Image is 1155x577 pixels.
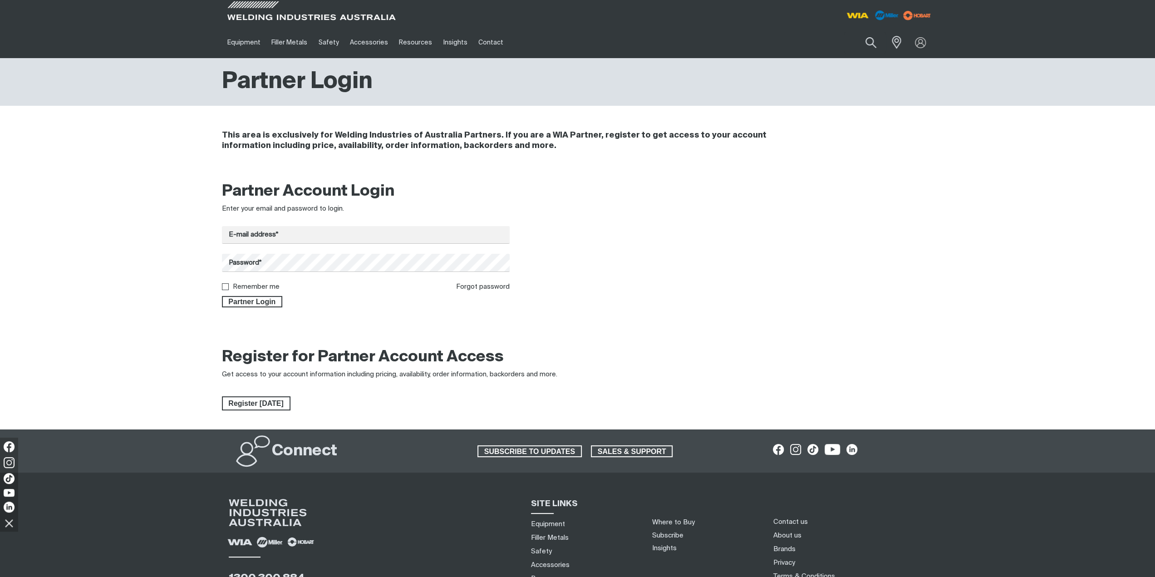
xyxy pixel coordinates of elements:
[437,27,472,58] a: Insights
[652,545,677,552] a: Insights
[473,27,509,58] a: Contact
[477,445,582,457] a: SUBSCRIBE TO UPDATES
[222,27,266,58] a: Equipment
[393,27,437,58] a: Resources
[222,67,373,97] h1: Partner Login
[266,27,313,58] a: Filler Metals
[233,283,280,290] label: Remember me
[773,517,807,527] a: Contact us
[844,32,886,53] input: Product name or item number...
[223,396,290,411] span: Register [DATE]
[272,441,337,461] h2: Connect
[1,515,17,531] img: hide socials
[222,396,290,411] a: Register Today
[222,182,510,202] h2: Partner Account Login
[531,500,578,508] span: SITE LINKS
[456,283,510,290] a: Forgot password
[222,204,510,214] div: Enter your email and password to login.
[652,532,683,539] a: Subscribe
[222,27,756,58] nav: Main
[222,347,504,367] h2: Register for Partner Account Access
[478,445,581,457] span: SUBSCRIBE TO UPDATES
[531,533,569,542] a: Filler Metals
[222,130,812,151] h4: This area is exclusively for Welding Industries of Australia Partners. If you are a WIA Partner, ...
[223,296,282,308] span: Partner Login
[773,531,801,540] a: About us
[855,32,886,53] button: Search products
[313,27,344,58] a: Safety
[652,519,695,526] a: Where to Buy
[4,473,15,484] img: TikTok
[4,502,15,513] img: LinkedIn
[592,445,672,457] span: SALES & SUPPORT
[773,558,795,567] a: Privacy
[900,9,934,22] img: miller
[591,445,673,457] a: SALES & SUPPORT
[531,547,552,556] a: Safety
[531,560,570,570] a: Accessories
[222,371,557,378] span: Get access to your account information including pricing, availability, order information, backor...
[531,519,565,529] a: Equipment
[222,296,283,308] button: Partner Login
[4,457,15,468] img: Instagram
[773,544,795,554] a: Brands
[4,489,15,497] img: YouTube
[4,441,15,452] img: Facebook
[344,27,393,58] a: Accessories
